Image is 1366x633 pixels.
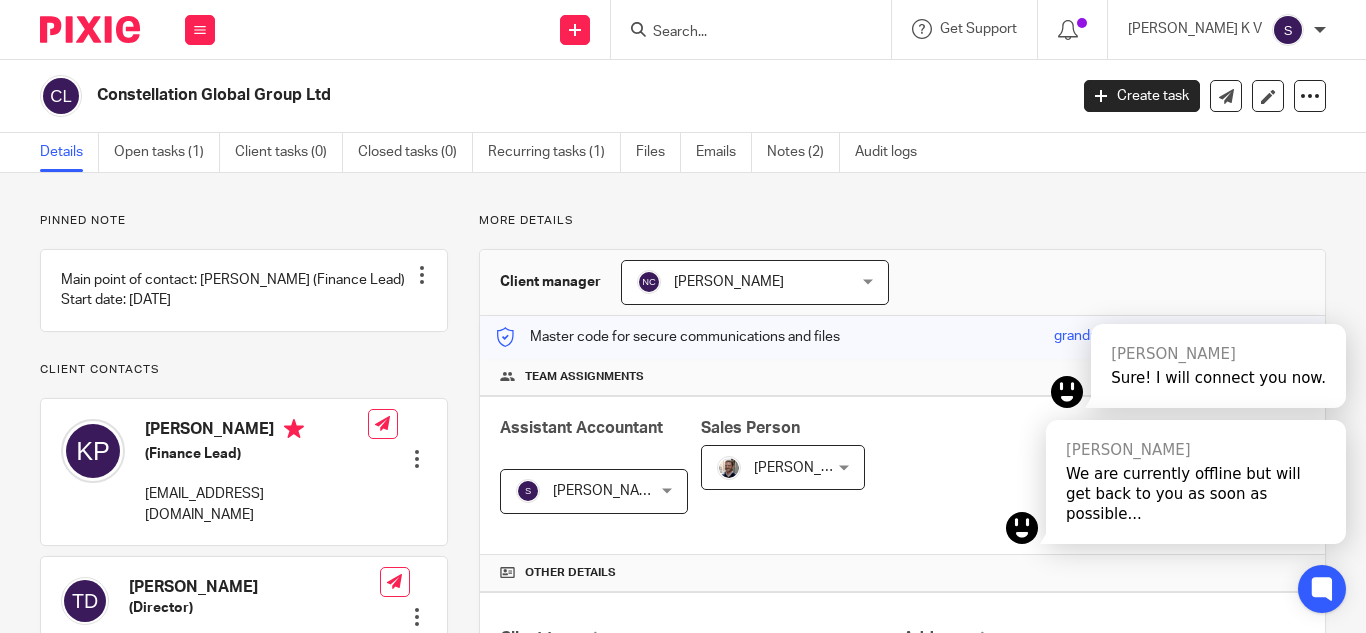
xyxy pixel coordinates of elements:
[114,133,220,172] a: Open tasks (1)
[1066,440,1326,460] div: [PERSON_NAME]
[97,85,863,106] h2: Constellation Global Group Ltd
[525,369,644,385] span: Team assignments
[500,420,663,436] span: Assistant Accountant
[488,133,621,172] a: Recurring tasks (1)
[516,479,540,503] img: svg%3E
[145,484,368,525] p: [EMAIL_ADDRESS][DOMAIN_NAME]
[754,461,864,475] span: [PERSON_NAME]
[651,24,831,42] input: Search
[1051,376,1083,408] img: kai.png
[696,133,752,172] a: Emails
[525,565,616,581] span: Other details
[1066,464,1326,524] div: We are currently offline but will get back to you as soon as possible...
[358,133,473,172] a: Closed tasks (0)
[145,419,368,444] h4: [PERSON_NAME]
[553,484,687,498] span: [PERSON_NAME] K V
[1111,344,1326,364] div: [PERSON_NAME]
[129,577,380,598] h4: [PERSON_NAME]
[495,327,840,347] p: Master code for secure communications and files
[61,419,125,483] img: svg%3E
[637,270,661,294] img: svg%3E
[145,444,368,464] h5: (Finance Lead)
[1128,19,1262,39] p: [PERSON_NAME] K V
[767,133,840,172] a: Notes (2)
[1006,512,1038,544] img: kai.png
[40,75,82,117] img: svg%3E
[235,133,343,172] a: Client tasks (0)
[284,419,304,439] i: Primary
[40,362,448,378] p: Client contacts
[129,598,380,618] h5: (Director)
[855,133,932,172] a: Audit logs
[701,420,800,436] span: Sales Person
[636,133,681,172] a: Files
[40,133,99,172] a: Details
[479,213,1326,229] p: More details
[1111,368,1326,388] div: Sure! I will connect you now.
[940,22,1017,36] span: Get Support
[40,213,448,229] p: Pinned note
[674,275,784,289] span: [PERSON_NAME]
[1272,14,1304,46] img: svg%3E
[717,456,741,480] img: Matt%20Circle.png
[500,272,601,292] h3: Client manager
[40,16,140,43] img: Pixie
[61,577,109,625] img: svg%3E
[1084,80,1200,112] a: Create task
